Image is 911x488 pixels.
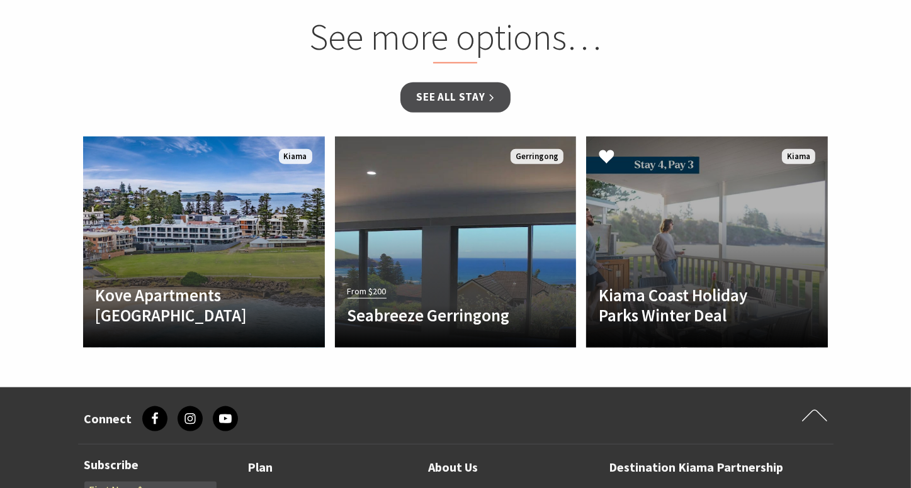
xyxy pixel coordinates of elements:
a: About Us [428,457,478,478]
h4: Seabreeze Gerringong [348,305,528,325]
span: Kiama [782,149,815,165]
button: Click to Favourite Kiama Coast Holiday Parks Winter Deal [586,136,627,179]
h3: Connect [84,411,132,426]
a: Destination Kiama Partnership [609,457,783,478]
span: From $200 [348,284,387,299]
h2: See more options… [215,15,696,64]
a: From $200 Seabreeze Gerringong Gerringong [335,136,577,348]
a: Another Image Used Kiama Coast Holiday Parks Winter Deal Kiama [586,136,828,348]
h3: Subscribe [84,457,217,472]
span: Kiama [279,149,312,165]
span: Gerringong [511,149,563,165]
h4: Kove Apartments [GEOGRAPHIC_DATA] [96,285,276,326]
a: See all Stay [400,82,510,112]
a: Plan [248,457,273,478]
h4: Kiama Coast Holiday Parks Winter Deal [599,285,779,326]
a: Another Image Used Kove Apartments [GEOGRAPHIC_DATA] Kiama [83,136,325,348]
